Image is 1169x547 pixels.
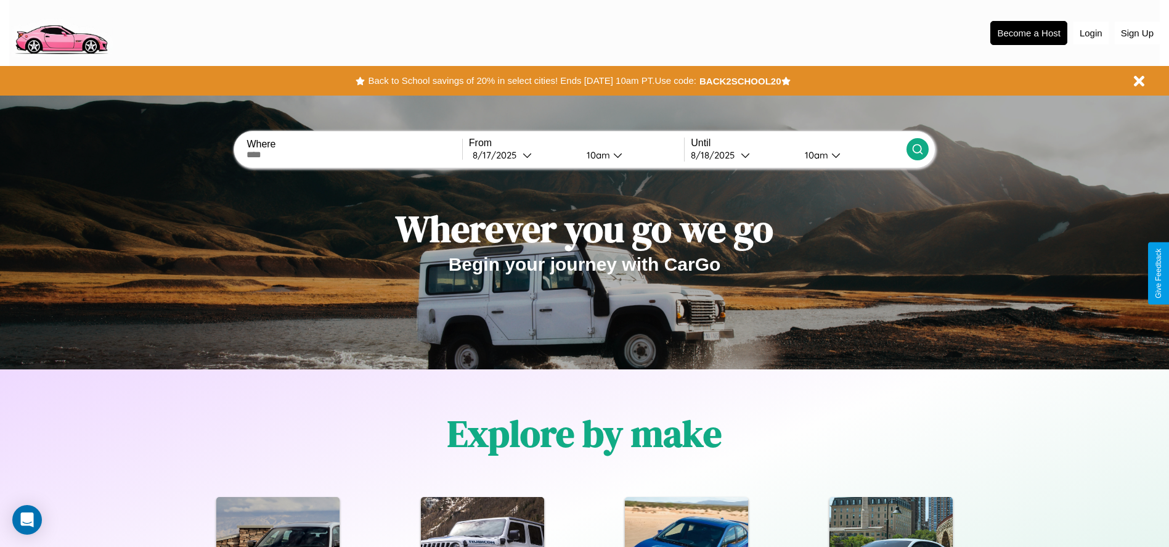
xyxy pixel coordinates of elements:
[580,149,613,161] div: 10am
[469,138,684,149] label: From
[12,505,42,535] div: Open Intercom Messenger
[691,149,741,161] div: 8 / 18 / 2025
[473,149,523,161] div: 8 / 17 / 2025
[447,408,722,459] h1: Explore by make
[699,76,781,86] b: BACK2SCHOOL20
[1154,249,1163,298] div: Give Feedback
[799,149,831,161] div: 10am
[1073,22,1109,44] button: Login
[9,6,113,57] img: logo
[365,72,699,89] button: Back to School savings of 20% in select cities! Ends [DATE] 10am PT.Use code:
[1115,22,1160,44] button: Sign Up
[577,149,685,162] button: 10am
[990,21,1067,45] button: Become a Host
[469,149,577,162] button: 8/17/2025
[795,149,906,162] button: 10am
[691,138,906,149] label: Until
[246,139,462,150] label: Where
